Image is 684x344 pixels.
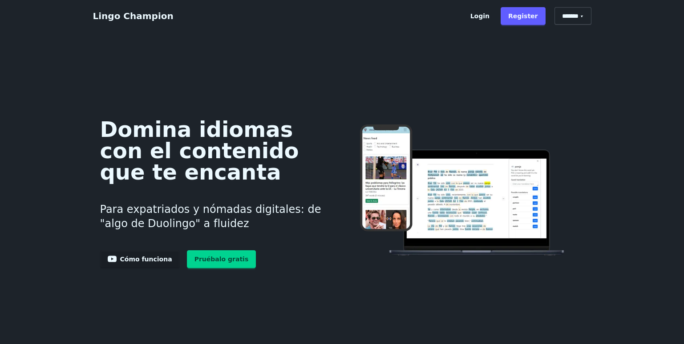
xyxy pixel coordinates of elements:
[501,7,546,25] a: Register
[342,124,584,257] img: Aprende idiomas en línea
[100,250,180,268] a: Cómo funciona
[463,7,497,25] a: Login
[93,11,174,21] a: Lingo Champion
[100,119,328,183] h1: Domina idiomas con el contenido que te encanta
[100,192,328,241] h3: Para expatriados y nómadas digitales: de "algo de Duolingo" a fluidez
[187,250,256,268] a: Pruébalo gratis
